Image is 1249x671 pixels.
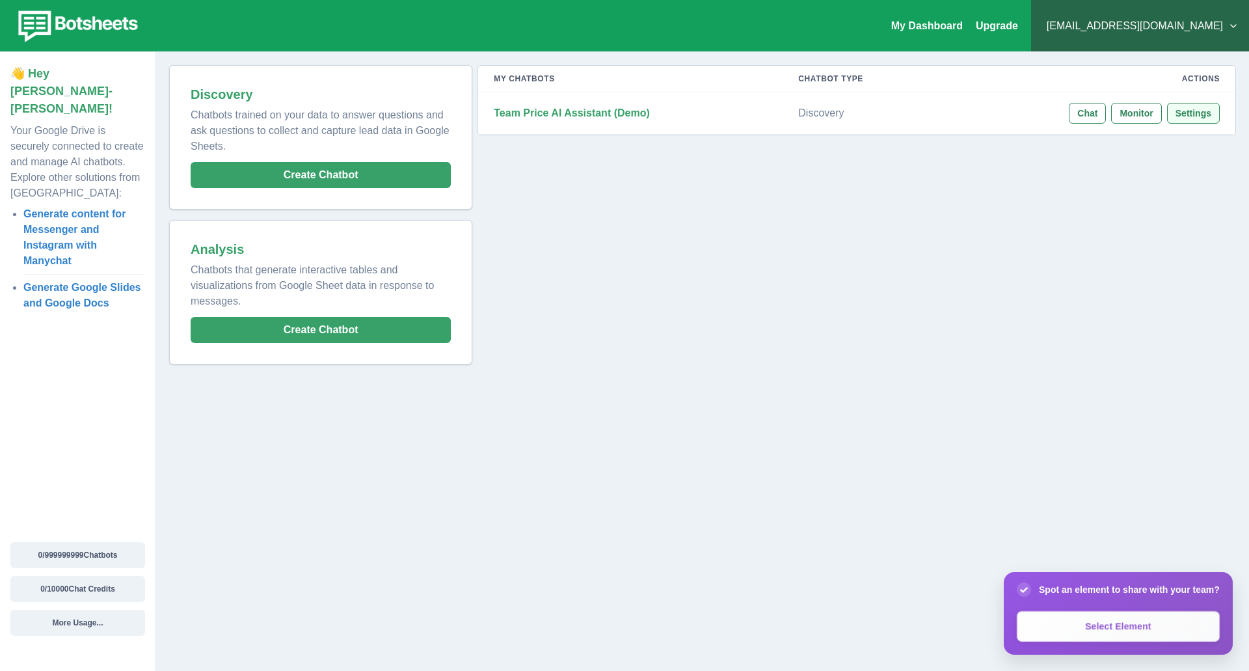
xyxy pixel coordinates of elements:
th: Actions [939,66,1235,92]
th: My Chatbots [478,66,783,92]
p: 👋 Hey [PERSON_NAME]-[PERSON_NAME]! [10,65,145,118]
a: Generate Google Slides and Google Docs [23,282,141,308]
button: 0/10000Chat Credits [10,576,145,602]
button: Create Chatbot [191,162,451,188]
p: Discovery [798,107,923,120]
button: Create Chatbot [191,317,451,343]
p: Chatbots that generate interactive tables and visualizations from Google Sheet data in response t... [191,257,451,309]
button: Chat [1069,103,1106,124]
a: Generate content for Messenger and Instagram with Manychat [23,208,126,266]
strong: Team Price AI Assistant (Demo) [494,107,649,118]
p: Your Google Drive is securely connected to create and manage AI chatbots. Explore other solutions... [10,118,145,201]
a: Upgrade [976,20,1018,31]
p: Chatbots trained on your data to answer questions and ask questions to collect and capture lead d... [191,102,451,154]
div: Spot an element to share with your team? [1039,583,1220,597]
button: Settings [1167,103,1220,124]
h2: Discovery [191,87,451,102]
a: My Dashboard [891,20,963,31]
button: More Usage... [10,610,145,636]
button: 0/999999999Chatbots [10,542,145,568]
h2: Analysis [191,241,451,257]
th: Chatbot Type [783,66,939,92]
button: Select Element [1017,611,1220,642]
button: [EMAIL_ADDRESS][DOMAIN_NAME] [1041,13,1239,39]
button: Monitor [1111,103,1161,124]
img: botsheets-logo.png [10,8,142,44]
